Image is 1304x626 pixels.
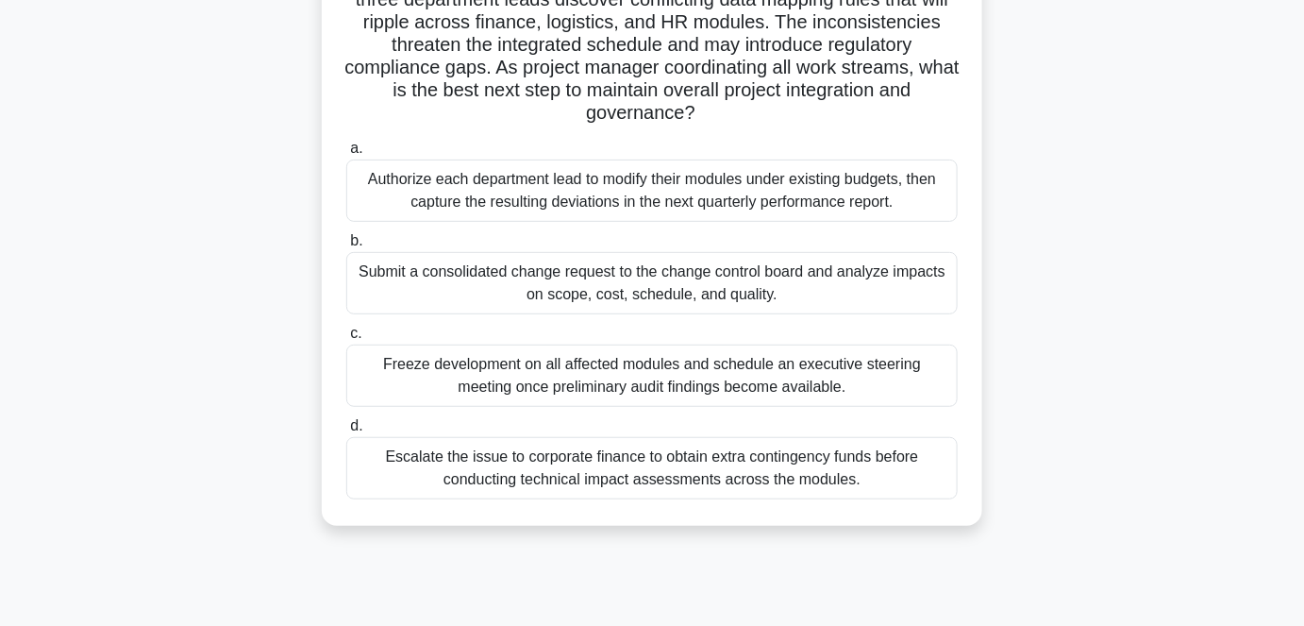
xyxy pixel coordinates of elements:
span: a. [350,140,362,156]
div: Escalate the issue to corporate finance to obtain extra contingency funds before conducting techn... [346,437,958,499]
span: c. [350,325,361,341]
span: d. [350,417,362,433]
div: Submit a consolidated change request to the change control board and analyze impacts on scope, co... [346,252,958,314]
div: Authorize each department lead to modify their modules under existing budgets, then capture the r... [346,160,958,222]
div: Freeze development on all affected modules and schedule an executive steering meeting once prelim... [346,345,958,407]
span: b. [350,232,362,248]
